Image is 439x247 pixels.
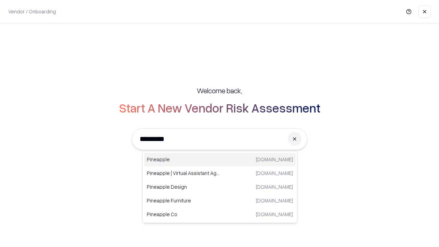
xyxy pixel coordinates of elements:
p: [DOMAIN_NAME] [256,211,293,218]
p: Pineapple Co [147,211,220,218]
p: [DOMAIN_NAME] [256,156,293,163]
h2: Start A New Vendor Risk Assessment [119,101,320,115]
p: Pineapple Furniture [147,197,220,204]
h5: Welcome back, [197,86,242,95]
p: Pineapple Design [147,183,220,190]
p: Pineapple [147,156,220,163]
p: [DOMAIN_NAME] [256,183,293,190]
p: [DOMAIN_NAME] [256,197,293,204]
p: Pineapple | Virtual Assistant Agency [147,169,220,177]
p: Vendor / Onboarding [8,8,56,15]
p: [DOMAIN_NAME] [256,169,293,177]
div: Suggestions [142,151,297,223]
